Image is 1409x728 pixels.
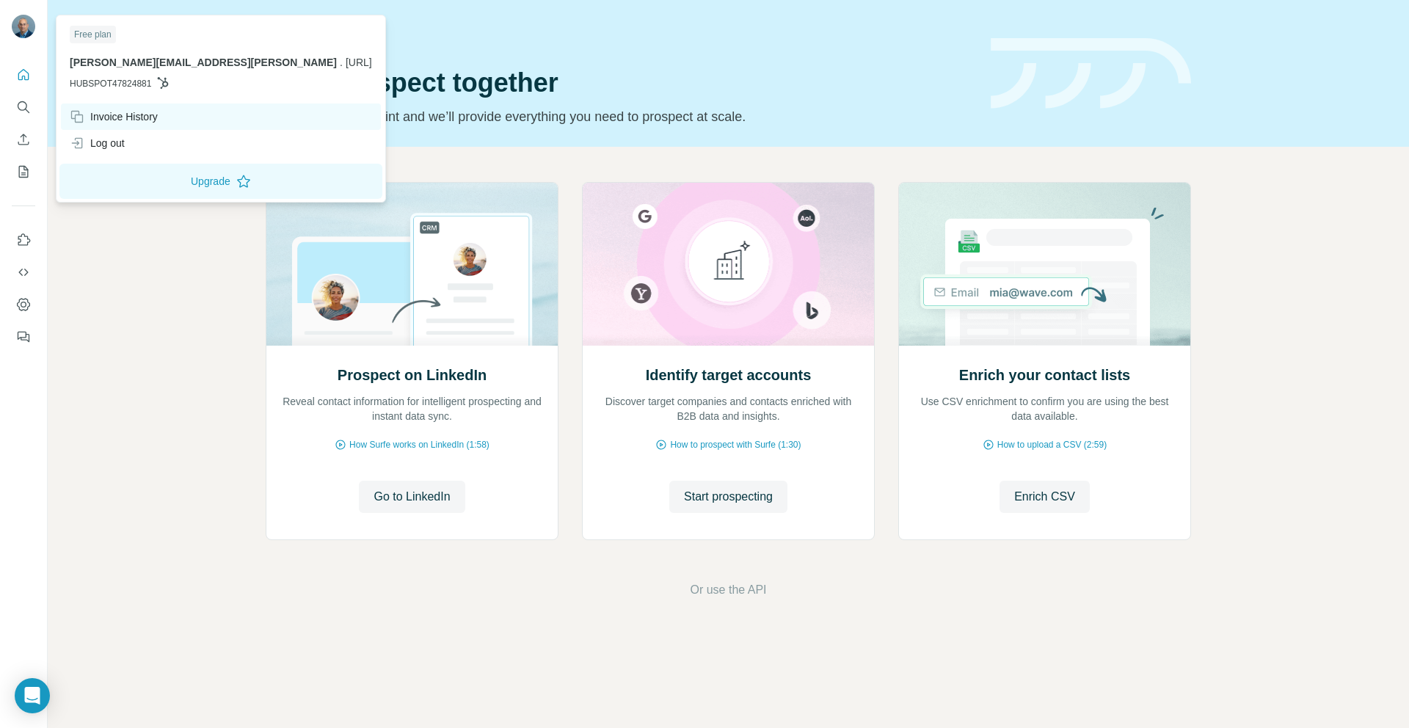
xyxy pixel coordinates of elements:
[669,481,787,513] button: Start prospecting
[670,438,801,451] span: How to prospect with Surfe (1:30)
[70,136,125,150] div: Log out
[12,259,35,285] button: Use Surfe API
[12,15,35,38] img: Avatar
[597,394,859,423] p: Discover target companies and contacts enriched with B2B data and insights.
[70,57,337,68] span: [PERSON_NAME][EMAIL_ADDRESS][PERSON_NAME]
[959,365,1130,385] h2: Enrich your contact lists
[12,324,35,350] button: Feedback
[15,678,50,713] div: Open Intercom Messenger
[684,488,773,506] span: Start prospecting
[997,438,1107,451] span: How to upload a CSV (2:59)
[281,394,543,423] p: Reveal contact information for intelligent prospecting and instant data sync.
[266,27,973,42] div: Quick start
[266,68,973,98] h1: Let’s prospect together
[12,159,35,185] button: My lists
[70,26,116,43] div: Free plan
[266,106,973,127] p: Pick your starting point and we’ll provide everything you need to prospect at scale.
[646,365,812,385] h2: Identify target accounts
[12,291,35,318] button: Dashboard
[690,581,766,599] button: Or use the API
[266,183,558,346] img: Prospect on LinkedIn
[582,183,875,346] img: Identify target accounts
[12,227,35,253] button: Use Surfe on LinkedIn
[346,57,372,68] span: [URL]
[12,126,35,153] button: Enrich CSV
[70,109,158,124] div: Invoice History
[991,38,1191,109] img: banner
[12,94,35,120] button: Search
[349,438,489,451] span: How Surfe works on LinkedIn (1:58)
[374,488,450,506] span: Go to LinkedIn
[1000,481,1090,513] button: Enrich CSV
[1014,488,1075,506] span: Enrich CSV
[59,164,382,199] button: Upgrade
[338,365,487,385] h2: Prospect on LinkedIn
[70,77,151,90] span: HUBSPOT47824881
[914,394,1176,423] p: Use CSV enrichment to confirm you are using the best data available.
[12,62,35,88] button: Quick start
[898,183,1191,346] img: Enrich your contact lists
[340,57,343,68] span: .
[359,481,465,513] button: Go to LinkedIn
